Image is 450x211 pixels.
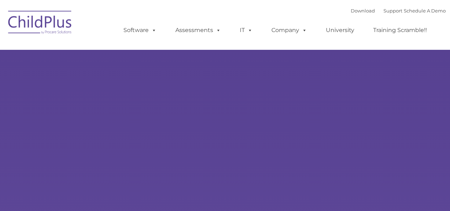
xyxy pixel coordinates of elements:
[168,23,228,37] a: Assessments
[351,8,446,14] font: |
[233,23,260,37] a: IT
[264,23,314,37] a: Company
[404,8,446,14] a: Schedule A Demo
[351,8,375,14] a: Download
[319,23,361,37] a: University
[383,8,402,14] a: Support
[5,6,76,41] img: ChildPlus by Procare Solutions
[116,23,164,37] a: Software
[366,23,434,37] a: Training Scramble!!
